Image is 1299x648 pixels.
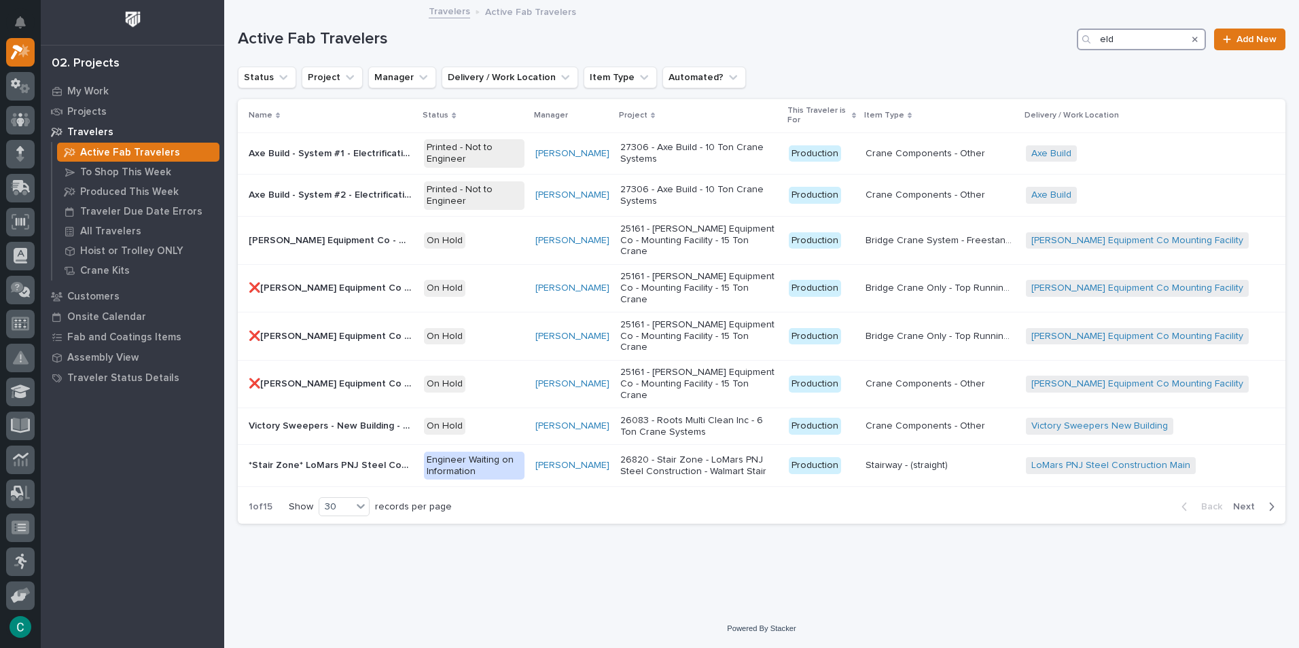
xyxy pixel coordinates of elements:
[1025,108,1119,123] p: Delivery / Work Location
[80,166,171,179] p: To Shop This Week
[1228,501,1285,513] button: Next
[423,108,448,123] p: Status
[619,108,647,123] p: Project
[789,376,841,393] div: Production
[727,624,796,632] a: Powered By Stacker
[1236,35,1277,44] span: Add New
[620,184,779,207] p: 27306 - Axe Build - 10 Ton Crane Systems
[238,132,1285,175] tr: Axe Build - System #1 - ElectrificationAxe Build - System #1 - Electrification Printed - Not to E...
[238,360,1285,408] tr: ❌[PERSON_NAME] Equipment Co - Mounting Facility - Runway Electrification❌[PERSON_NAME] Equipment ...
[238,408,1285,445] tr: Victory Sweepers - New Building - ElectrificationVictory Sweepers - New Building - Electrificatio...
[535,190,609,201] a: [PERSON_NAME]
[80,147,180,159] p: Active Fab Travelers
[1031,235,1243,247] a: [PERSON_NAME] Equipment Co Mounting Facility
[52,143,224,162] a: Active Fab Travelers
[442,67,578,88] button: Delivery / Work Location
[535,283,609,294] a: [PERSON_NAME]
[1031,148,1071,160] a: Axe Build
[41,81,224,101] a: My Work
[368,67,436,88] button: Manager
[535,420,609,432] a: [PERSON_NAME]
[289,501,313,513] p: Show
[866,457,950,471] p: Stairway - (straight)
[120,7,145,32] img: Workspace Logo
[789,187,841,204] div: Production
[52,56,120,71] div: 02. Projects
[249,328,416,342] p: ❌Elliott Equipment Co - Mounting Facility - Bridge #2
[535,460,609,471] a: [PERSON_NAME]
[424,181,524,210] div: Printed - Not to Engineer
[535,148,609,160] a: [PERSON_NAME]
[52,241,224,260] a: Hoist or Trolley ONLY
[80,265,130,277] p: Crane Kits
[424,232,465,249] div: On Hold
[789,280,841,297] div: Production
[864,108,904,123] p: Item Type
[620,454,779,478] p: 26820 - Stair Zone - LoMars PNJ Steel Construction - Walmart Stair
[584,67,657,88] button: Item Type
[80,245,183,257] p: Hoist or Trolley ONLY
[535,378,609,390] a: [PERSON_NAME]
[238,312,1285,361] tr: ❌[PERSON_NAME] Equipment Co - Mounting Facility - Bridge #2❌[PERSON_NAME] Equipment Co - Mounting...
[41,367,224,388] a: Traveler Status Details
[41,286,224,306] a: Customers
[424,328,465,345] div: On Hold
[238,29,1071,49] h1: Active Fab Travelers
[67,331,181,344] p: Fab and Coatings Items
[534,108,568,123] p: Manager
[375,501,452,513] p: records per page
[424,376,465,393] div: On Hold
[1031,331,1243,342] a: [PERSON_NAME] Equipment Co Mounting Facility
[1171,501,1228,513] button: Back
[41,122,224,142] a: Travelers
[620,142,779,165] p: 27306 - Axe Build - 10 Ton Crane Systems
[67,291,120,303] p: Customers
[249,376,416,390] p: ❌Elliott Equipment Co - Mounting Facility - Runway Electrification
[52,261,224,280] a: Crane Kits
[80,186,179,198] p: Produced This Week
[789,457,841,474] div: Production
[67,106,107,118] p: Projects
[866,232,1018,247] p: Bridge Crane System - Freestanding Motorized
[238,445,1285,487] tr: *Stair Zone* LoMars PNJ Steel Construction - Main - Guardrail*Stair Zone* LoMars PNJ Steel Constr...
[789,418,841,435] div: Production
[1031,460,1190,471] a: LoMars PNJ Steel Construction Main
[52,162,224,181] a: To Shop This Week
[620,367,779,401] p: 25161 - [PERSON_NAME] Equipment Co - Mounting Facility - 15 Ton Crane
[1031,283,1243,294] a: [PERSON_NAME] Equipment Co Mounting Facility
[535,331,609,342] a: [PERSON_NAME]
[249,232,416,247] p: Elliott Equipment Co - Mounting Facility - 15 Ton Crane System
[866,328,1018,342] p: Bridge Crane Only - Top Running/Runner Motorized
[1214,29,1285,50] a: Add New
[80,226,141,238] p: All Travelers
[535,235,609,247] a: [PERSON_NAME]
[80,206,202,218] p: Traveler Due Date Errors
[620,415,779,438] p: 26083 - Roots Multi Clean Inc - 6 Ton Crane Systems
[620,223,779,257] p: 25161 - [PERSON_NAME] Equipment Co - Mounting Facility - 15 Ton Crane
[41,347,224,367] a: Assembly View
[67,372,179,384] p: Traveler Status Details
[238,490,283,524] p: 1 of 15
[424,452,524,480] div: Engineer Waiting on Information
[866,187,988,201] p: Crane Components - Other
[319,500,352,514] div: 30
[789,328,841,345] div: Production
[787,103,848,128] p: This Traveler is For
[866,418,988,432] p: Crane Components - Other
[6,613,35,641] button: users-avatar
[1233,501,1263,513] span: Next
[662,67,746,88] button: Automated?
[866,280,1018,294] p: Bridge Crane Only - Top Running/Runner Motorized
[67,126,113,139] p: Travelers
[424,139,524,168] div: Printed - Not to Engineer
[238,175,1285,217] tr: Axe Build - System #2 - ElectrificationAxe Build - System #2 - Electrification Printed - Not to E...
[620,271,779,305] p: 25161 - [PERSON_NAME] Equipment Co - Mounting Facility - 15 Ton Crane
[1031,190,1071,201] a: Axe Build
[1077,29,1206,50] input: Search
[238,67,296,88] button: Status
[302,67,363,88] button: Project
[1031,378,1243,390] a: [PERSON_NAME] Equipment Co Mounting Facility
[429,3,470,18] a: Travelers
[67,86,109,98] p: My Work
